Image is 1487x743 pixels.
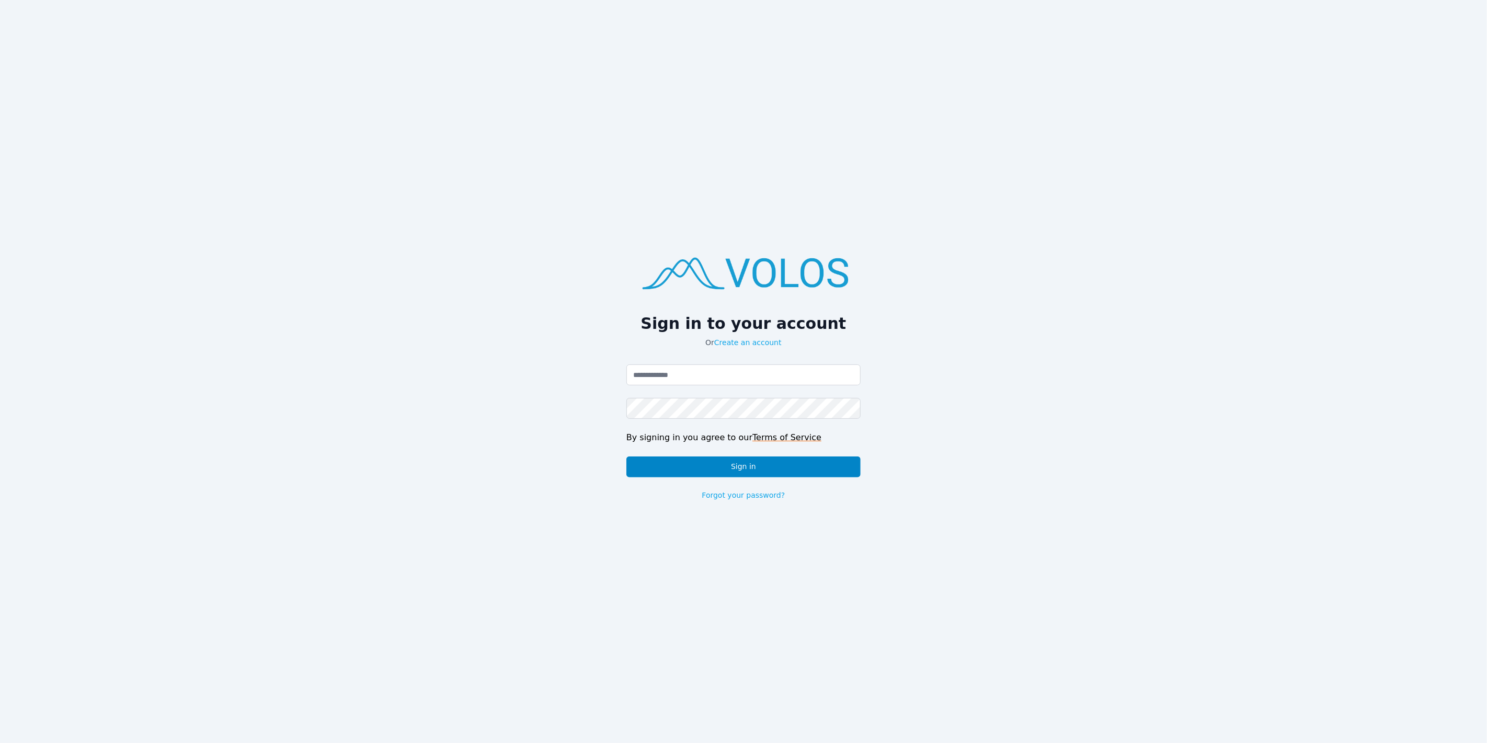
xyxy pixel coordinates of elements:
[626,314,861,333] h2: Sign in to your account
[626,456,861,477] button: Sign in
[626,337,861,348] p: Or
[626,243,861,302] img: logo.png
[702,490,785,500] a: Forgot your password?
[626,431,861,444] div: By signing in you agree to our
[752,432,821,442] a: Terms of Service
[714,338,782,347] a: Create an account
